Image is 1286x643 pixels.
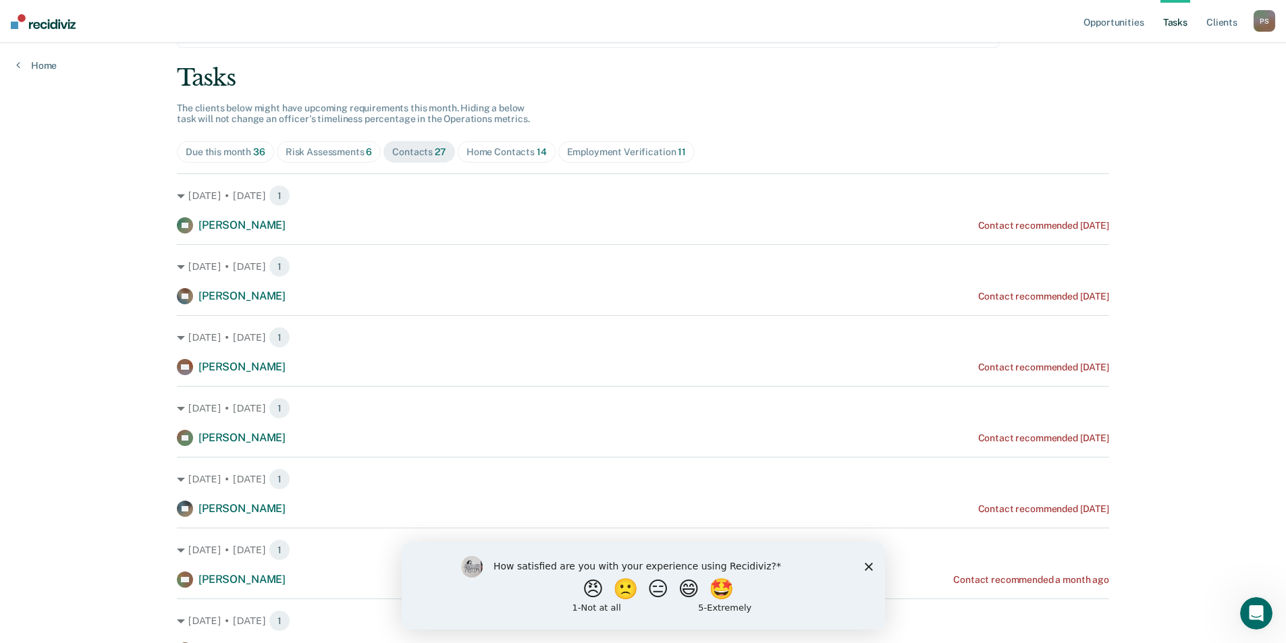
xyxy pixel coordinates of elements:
[466,146,547,158] div: Home Contacts
[177,397,1109,419] div: [DATE] • [DATE] 1
[392,146,446,158] div: Contacts
[435,146,446,157] span: 27
[1254,10,1275,32] button: PS
[198,502,286,515] span: [PERSON_NAME]
[177,256,1109,277] div: [DATE] • [DATE] 1
[186,146,265,158] div: Due this month
[177,327,1109,348] div: [DATE] • [DATE] 1
[1254,10,1275,32] div: P S
[678,146,686,157] span: 11
[269,185,290,206] span: 1
[198,573,286,586] span: [PERSON_NAME]
[366,146,372,157] span: 6
[177,468,1109,490] div: [DATE] • [DATE] 1
[953,574,1109,586] div: Contact recommended a month ago
[177,610,1109,632] div: [DATE] • [DATE] 1
[198,219,286,231] span: [PERSON_NAME]
[978,432,1109,444] div: Contact recommended [DATE]
[978,291,1109,302] div: Contact recommended [DATE]
[11,14,76,29] img: Recidiviz
[402,542,885,630] iframe: Survey by Kim from Recidiviz
[177,103,530,125] span: The clients below might have upcoming requirements this month. Hiding a below task will not chang...
[269,539,290,561] span: 1
[269,468,290,490] span: 1
[269,327,290,348] span: 1
[198,289,286,302] span: [PERSON_NAME]
[198,360,286,373] span: [PERSON_NAME]
[253,146,265,157] span: 36
[978,362,1109,373] div: Contact recommended [DATE]
[198,431,286,444] span: [PERSON_NAME]
[537,146,547,157] span: 14
[1240,597,1272,630] iframe: Intercom live chat
[177,64,1109,92] div: Tasks
[269,610,290,632] span: 1
[286,146,373,158] div: Risk Assessments
[567,146,686,158] div: Employment Verification
[269,397,290,419] span: 1
[16,59,57,72] a: Home
[978,503,1109,515] div: Contact recommended [DATE]
[177,539,1109,561] div: [DATE] • [DATE] 1
[177,185,1109,206] div: [DATE] • [DATE] 1
[269,256,290,277] span: 1
[978,220,1109,231] div: Contact recommended [DATE]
